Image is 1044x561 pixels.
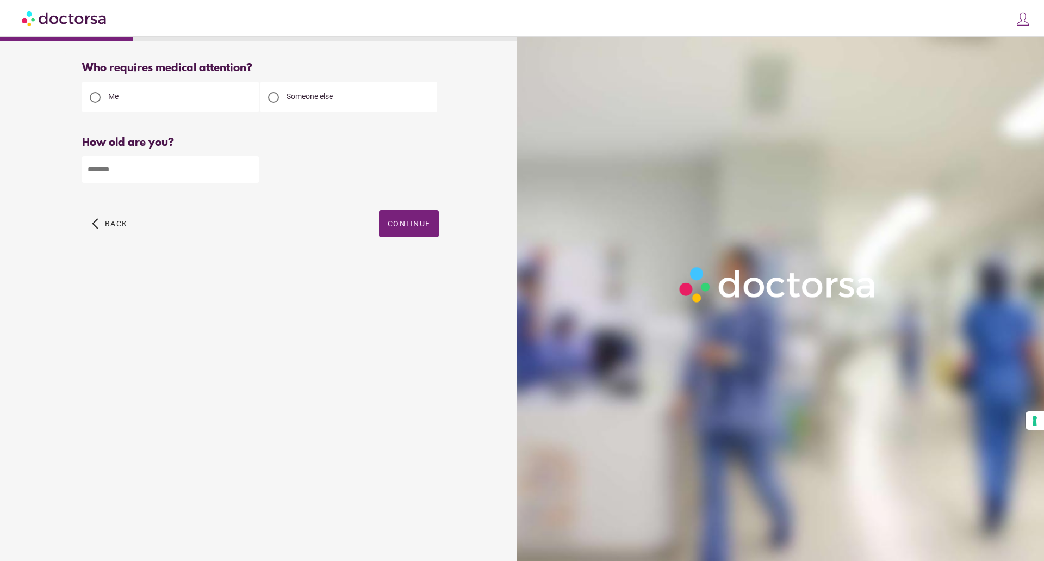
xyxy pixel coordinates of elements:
[1015,11,1030,27] img: icons8-customer-100.png
[287,92,333,101] span: Someone else
[674,261,883,308] img: Logo-Doctorsa-trans-White-partial-flat.png
[82,137,439,149] div: How old are you?
[105,219,127,228] span: Back
[22,6,108,30] img: Doctorsa.com
[379,210,439,237] button: Continue
[82,62,439,75] div: Who requires medical attention?
[388,219,430,228] span: Continue
[88,210,132,237] button: arrow_back_ios Back
[1026,411,1044,430] button: Your consent preferences for tracking technologies
[108,92,119,101] span: Me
